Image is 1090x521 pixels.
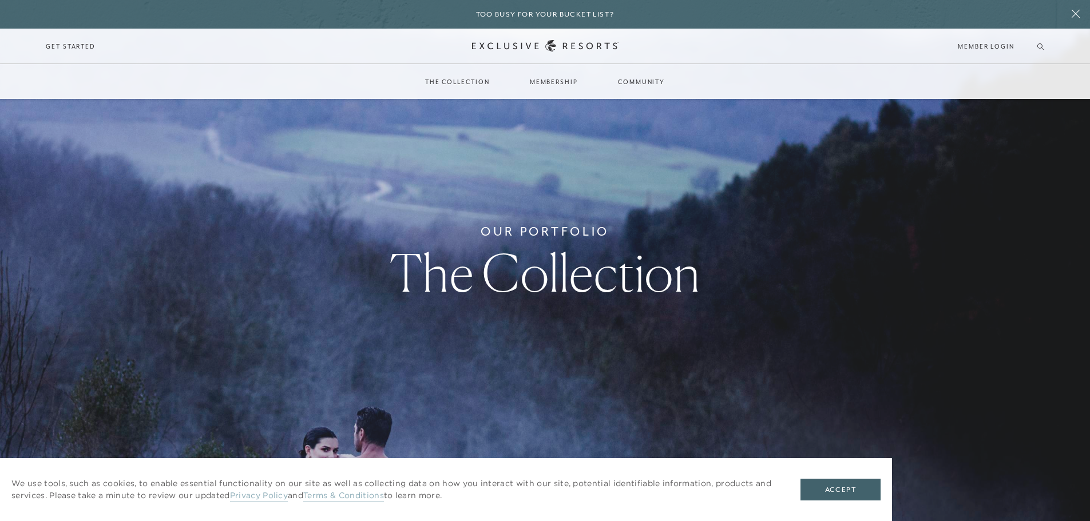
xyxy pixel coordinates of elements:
[303,490,384,502] a: Terms & Conditions
[607,65,676,98] a: Community
[390,247,700,299] h1: The Collection
[958,41,1014,51] a: Member Login
[518,65,589,98] a: Membership
[11,478,778,502] p: We use tools, such as cookies, to enable essential functionality on our site as well as collectin...
[481,222,609,241] h6: Our Portfolio
[414,65,501,98] a: The Collection
[800,479,881,500] button: Accept
[230,490,288,502] a: Privacy Policy
[476,9,615,20] h6: Too busy for your bucket list?
[46,41,96,51] a: Get Started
